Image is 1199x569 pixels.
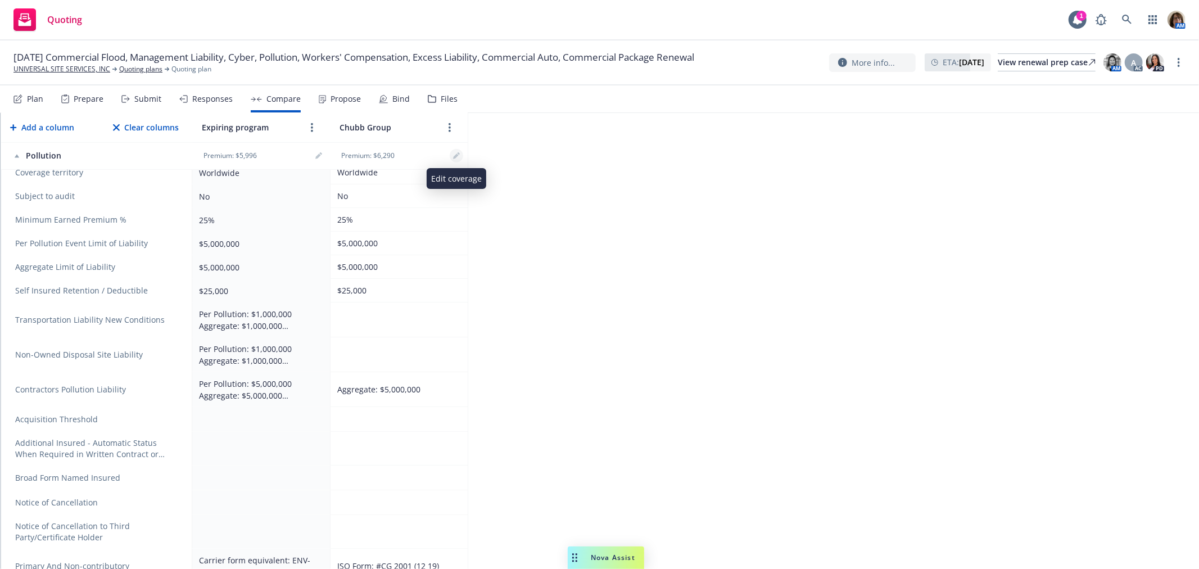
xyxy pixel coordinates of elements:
a: editPencil [450,149,463,162]
img: photo [1103,53,1121,71]
a: more [1172,56,1186,69]
div: $25,000 [337,284,456,296]
span: Acquisition Threshold [15,414,98,425]
a: Quoting plans [119,64,162,74]
a: editPencil [312,149,325,162]
div: No [199,191,319,202]
span: [DATE] Commercial Flood, Management Liability, Cyber, Pollution, Workers' Compensation, Excess Li... [13,51,694,64]
img: photo [1146,53,1164,71]
div: Per Pollution: $1,000,000 Aggregate: $1,000,000 $254,000 [199,308,319,332]
span: Additional Insured - Automatic Status When Required in Written Contract or Agreement [15,437,167,460]
span: Subject to audit [15,191,180,202]
a: more [305,121,319,134]
div: 25% [199,214,319,226]
a: View renewal prep case [998,53,1096,71]
div: Drag to move [568,547,582,569]
div: Responses [192,94,233,103]
span: Self Insured Retention / Deductible [15,285,180,296]
div: 1 [1076,11,1087,21]
div: Prepare [74,94,103,103]
button: Nova Assist [568,547,644,569]
a: Quoting [9,4,87,35]
span: Non-Owned Disposal Site Liability [15,349,180,360]
input: Chubb Group [337,119,438,136]
span: Minimum Earned Premium % [15,214,180,225]
span: Notice of Cancellation [15,497,98,508]
div: Submit [134,94,161,103]
div: $5,000,000 [199,238,319,250]
img: photo [1168,11,1186,29]
span: Nova Assist [591,553,635,562]
div: Files [441,94,458,103]
button: Clear columns [111,116,181,139]
div: Plan [27,94,43,103]
div: Propose [331,94,361,103]
div: $5,000,000 [199,261,319,273]
span: Quoting plan [171,64,211,74]
div: Aggregate: $5,000,000 [337,383,456,395]
span: Per Pollution Event Limit of Liability [15,238,180,249]
div: 25% [337,214,456,225]
span: Notice of Cancellation to Third Party/Certificate Holder [15,521,167,543]
span: Coverage territory [15,167,180,178]
div: Bind [392,94,410,103]
span: Quoting [47,15,82,24]
div: $5,000,000 [337,261,456,273]
span: ETA : [943,56,984,68]
span: Contractors Pollution Liability [15,384,180,395]
div: Premium: $6,290 [334,151,401,160]
span: Aggregate Limit of Liability [15,261,180,273]
input: Expiring program [199,119,301,136]
div: Worldwide [337,166,456,178]
div: No [337,190,456,202]
div: $25,000 [199,285,319,297]
div: Worldwide [199,167,319,179]
a: Search [1116,8,1138,31]
div: View renewal prep case [998,54,1096,71]
button: More info... [829,53,916,72]
a: Report a Bug [1090,8,1112,31]
a: more [443,121,456,134]
button: Add a column [8,116,76,139]
span: Broad Form Named Insured [15,472,120,484]
a: UNIVERSAL SITE SERVICES, INC [13,64,110,74]
strong: [DATE] [959,57,984,67]
div: Per Pollution: $5,000,000 Aggregate: $5,000,000 $25,000 [199,378,319,401]
span: A [1132,57,1137,69]
div: Pollution [15,150,181,161]
span: Transportation Liability New Conditions [15,314,180,326]
div: Compare [266,94,301,103]
div: Per Pollution: $1,000,000 Aggregate: $1,000,000 $25,000 10/17/2015 [199,343,319,367]
span: More info... [852,57,895,69]
div: $5,000,000 [337,237,456,249]
div: Premium: $5,996 [197,151,264,160]
a: Switch app [1142,8,1164,31]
